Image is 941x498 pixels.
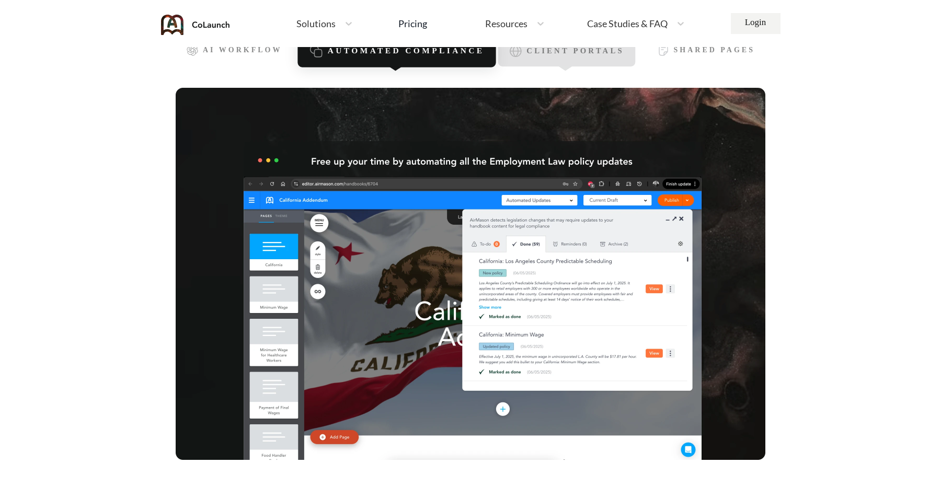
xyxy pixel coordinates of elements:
[161,15,230,35] img: coLaunch
[398,14,427,33] a: Pricing
[657,44,670,56] img: icon
[328,47,485,56] span: Automated Compliance
[731,13,781,34] a: Login
[509,45,522,58] img: icon
[309,44,323,58] img: icon
[296,19,336,28] span: Solutions
[587,19,668,28] span: Case Studies & FAQ
[527,47,624,56] span: Client Portals
[176,88,765,460] img: background
[398,19,427,28] div: Pricing
[186,44,199,56] img: icon
[674,46,755,54] span: Shared Pages
[203,46,282,54] span: AI Workflow
[485,19,527,28] span: Resources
